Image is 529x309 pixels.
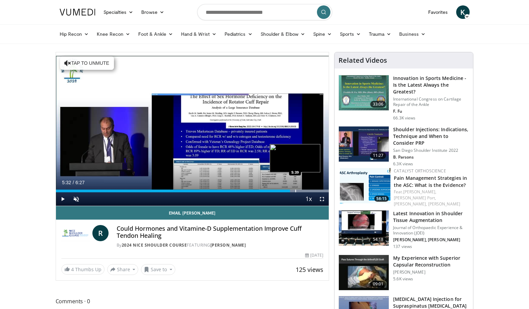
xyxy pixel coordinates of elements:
[393,115,415,121] p: 66.3K views
[305,252,323,258] div: [DATE]
[370,101,386,108] span: 33:06
[393,270,469,275] p: [PERSON_NAME]
[137,5,168,19] a: Browse
[340,168,390,203] img: 6eef9efa-bda5-4f7a-b7df-8a9efa65c265.png.150x105_q85_crop-smart_upscale.png
[393,126,469,146] h3: Shoulder Injections: Indications, Technique and When to Consider PRP
[365,27,395,41] a: Trauma
[315,192,329,206] button: Fullscreen
[339,126,469,167] a: 11:27 Shoulder Injections: Indications, Technique and When to Consider PRP San Diego Shoulder Ins...
[393,244,412,249] p: 137 views
[339,255,389,290] img: ce4b2c7d-6b9b-4aa3-a4d4-76ce74c86729.150x105_q85_crop-smart_upscale.jpg
[340,168,390,203] a: 58:15
[370,281,386,287] span: 09:01
[99,5,138,19] a: Specialties
[374,196,389,202] span: 58:15
[107,264,139,275] button: Share
[393,276,413,282] p: 5.6K views
[393,161,413,167] p: 6.3K views
[221,27,257,41] a: Pediatrics
[370,236,386,243] span: 54:18
[117,242,323,248] div: By FEATURING
[60,9,95,16] img: VuMedi Logo
[61,264,105,275] a: 4 Thumbs Up
[393,148,469,153] p: San Diego Shoulder Institute 2022
[394,189,468,207] div: Feat.
[56,27,93,41] a: Hip Recon
[56,206,329,220] a: Email [PERSON_NAME]
[62,180,71,185] span: 5:32
[393,75,469,95] h3: Innovation in Sports Medicine - Is the Latest Always the Greatest?
[456,5,470,19] a: K
[56,297,329,306] span: Comments 0
[339,210,469,249] a: 54:18 Latest Innovation in Shoulder Tissue Augmentation Journal of Orthopaedic Experience & Innov...
[393,210,469,224] h3: Latest Innovation in Shoulder Tissue Augmentation
[428,201,460,207] a: [PERSON_NAME]
[56,190,329,192] div: Progress Bar
[393,109,469,114] p: F. Fu
[210,242,246,248] a: [PERSON_NAME]
[197,4,332,20] input: Search topics, interventions
[122,242,187,248] a: 2024 Nice Shoulder Course
[393,225,469,236] p: Journal of Orthopaedic Experience & Innovation (JOEI)
[93,27,134,41] a: Knee Recon
[393,237,469,243] p: [PERSON_NAME], [PERSON_NAME]
[336,27,365,41] a: Sports
[69,192,83,206] button: Unmute
[134,27,177,41] a: Foot & Ankle
[296,265,323,274] span: 125 views
[339,56,387,64] h4: Related Videos
[177,27,221,41] a: Hand & Wrist
[302,192,315,206] button: Playback Rate
[92,225,109,241] a: R
[339,75,469,121] a: 33:06 Innovation in Sports Medicine - Is the Latest Always the Greatest? International Congress o...
[76,180,85,185] span: 6:27
[393,96,469,107] p: International Congress on Cartilage Repair of the Ankle
[393,255,469,268] h3: My Experience with Superior Capsular Reconstruction
[403,189,436,195] a: [PERSON_NAME],
[73,180,74,185] span: /
[309,27,336,41] a: Spine
[61,225,90,241] img: 2024 Nice Shoulder Course
[117,225,323,240] h4: Could Hormones and Vitamine-D Supplementation Improve Cuff Tendon Healing
[257,27,309,41] a: Shoulder & Elbow
[394,195,436,201] a: [PERSON_NAME] Port,
[60,56,114,70] button: Tap to unmute
[141,264,175,275] button: Save to
[339,127,389,162] img: 0c794cab-9135-4761-9c1d-251fe1ec8b0b.150x105_q85_crop-smart_upscale.jpg
[394,175,467,188] a: Pain Management Strategies in the ASC: What is the Evidence?
[270,144,320,172] img: image.jpeg
[370,152,386,159] span: 11:27
[339,210,389,246] img: b5b060f7-1d07-42a8-8109-c93a570fb85c.150x105_q85_crop-smart_upscale.jpg
[56,192,69,206] button: Play
[394,201,427,207] a: [PERSON_NAME],
[339,75,389,110] img: Title_Dublin_VuMedi_1.jpg.150x105_q85_crop-smart_upscale.jpg
[56,52,329,206] video-js: Video Player
[393,154,469,160] p: B. Parsons
[71,266,74,273] span: 4
[395,27,430,41] a: Business
[339,255,469,290] a: 09:01 My Experience with Superior Capsular Reconstruction [PERSON_NAME] 5.6K views
[424,5,452,19] a: Favorites
[394,168,446,174] a: Catalyst OrthoScience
